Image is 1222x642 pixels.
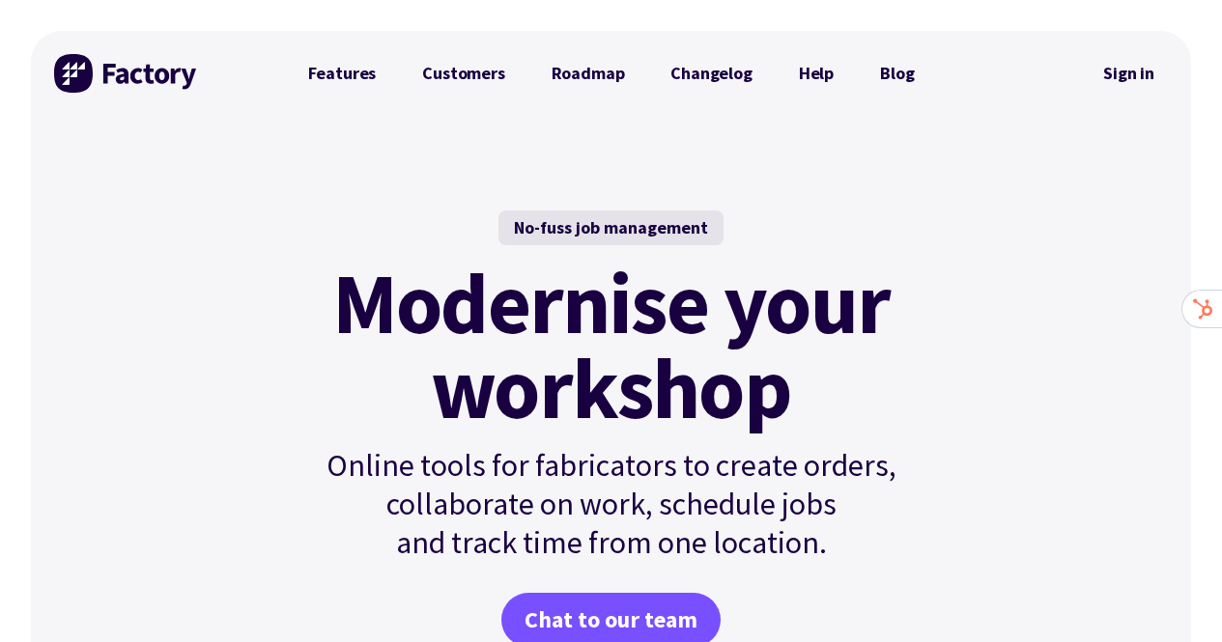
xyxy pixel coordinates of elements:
[528,54,648,93] a: Roadmap
[1090,51,1168,96] a: Sign in
[285,54,400,93] a: Features
[285,446,938,562] p: Online tools for fabricators to create orders, collaborate on work, schedule jobs and track time ...
[776,54,857,93] a: Help
[498,210,724,245] div: No-fuss job management
[54,54,199,93] img: Factory
[857,54,937,93] a: Blog
[1090,51,1168,96] nav: Secondary Navigation
[647,54,775,93] a: Changelog
[332,261,890,431] mark: Modernise your workshop
[285,54,938,93] nav: Primary Navigation
[399,54,527,93] a: Customers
